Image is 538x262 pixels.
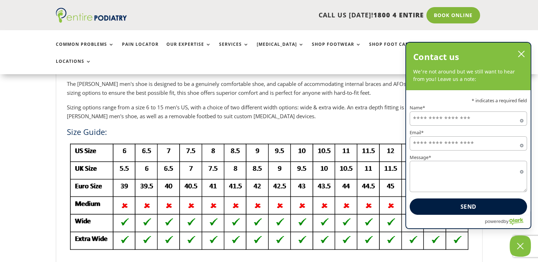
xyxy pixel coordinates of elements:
[410,98,527,103] p: * indicates a required field
[154,11,424,20] p: CALL US [DATE]!
[410,155,527,160] label: Message*
[410,161,527,192] textarea: Message
[485,217,503,226] span: powered
[426,7,480,23] a: Book Online
[219,42,249,57] a: Services
[410,136,527,151] input: Email
[510,235,531,257] button: Close Chatbox
[413,50,459,64] h2: Contact us
[410,198,527,215] button: Send
[516,49,527,59] button: close chatbox
[56,8,127,23] img: logo (1)
[67,103,472,126] p: Sizing options range from a size 6 to 15 men's US, with a choice of two different width options: ...
[56,17,127,24] a: Entire Podiatry
[410,130,527,135] label: Email*
[485,215,531,228] a: Powered by Olark
[413,68,523,83] p: We're not around but we still want to hear from you! Leave us a note:
[369,42,419,57] a: Shop Foot Care
[257,42,304,57] a: [MEDICAL_DATA]
[504,217,508,226] span: by
[410,111,527,126] input: Name
[67,80,472,103] p: The [PERSON_NAME] men's shoe is designed to be a genuinely comfortable shoe, and capable of accom...
[56,59,91,74] a: Locations
[373,11,424,19] span: 1800 4 ENTIRE
[67,126,472,141] h3: Size Guide:
[166,42,211,57] a: Our Expertise
[67,141,472,252] img: edward-x-mens-shoe1
[520,118,523,121] span: Required field
[56,42,114,57] a: Common Problems
[410,105,527,110] label: Name*
[405,42,531,229] div: olark chatbox
[520,142,523,146] span: Required field
[122,42,159,57] a: Pain Locator
[312,42,361,57] a: Shop Footwear
[520,169,523,172] span: Required field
